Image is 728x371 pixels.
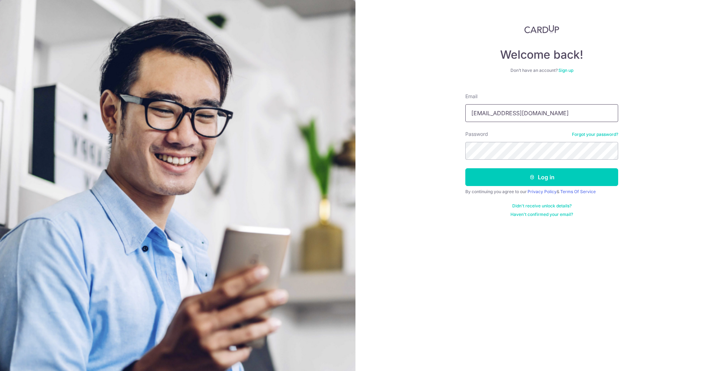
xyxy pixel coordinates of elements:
a: Privacy Policy [528,189,557,194]
img: CardUp Logo [524,25,559,33]
button: Log in [465,168,618,186]
a: Forgot your password? [572,132,618,137]
h4: Welcome back! [465,48,618,62]
label: Email [465,93,477,100]
a: Terms Of Service [560,189,596,194]
a: Haven't confirmed your email? [510,212,573,217]
label: Password [465,131,488,138]
div: By continuing you agree to our & [465,189,618,195]
input: Enter your Email [465,104,618,122]
div: Don’t have an account? [465,68,618,73]
a: Didn't receive unlock details? [512,203,572,209]
a: Sign up [558,68,573,73]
